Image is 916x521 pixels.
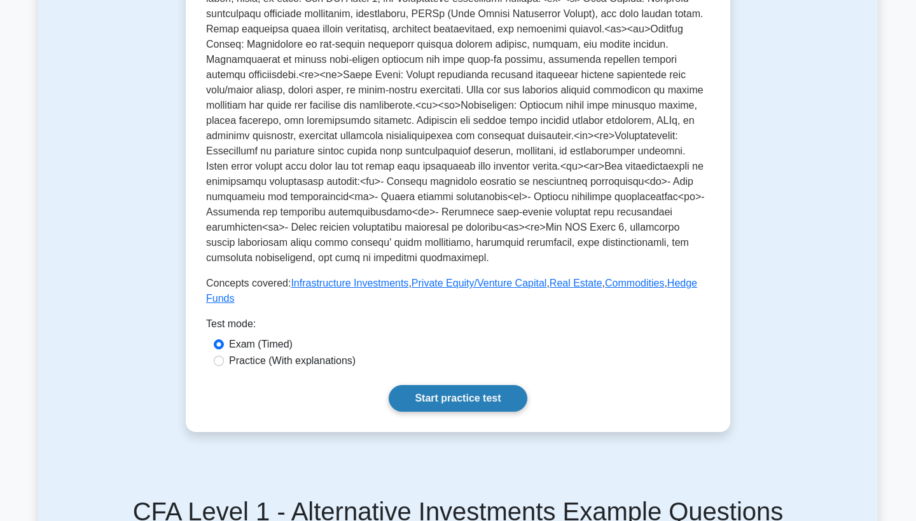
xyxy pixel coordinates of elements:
label: Exam (Timed) [229,337,293,352]
label: Practice (With explanations) [229,353,356,369]
div: Test mode: [206,316,710,337]
a: Real Estate [550,278,602,288]
a: Hedge Funds [206,278,697,304]
a: Start practice test [389,385,527,412]
p: Concepts covered: , , , , [206,276,710,306]
a: Private Equity/Venture Capital [412,278,547,288]
a: Infrastructure Investments [291,278,408,288]
a: Commodities [605,278,664,288]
